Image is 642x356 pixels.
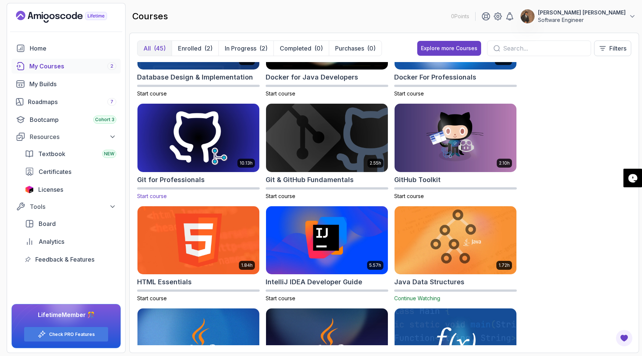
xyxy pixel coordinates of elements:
[12,130,121,143] button: Resources
[110,99,113,105] span: 7
[35,255,94,264] span: Feedback & Features
[329,41,382,56] button: Purchases(0)
[16,11,124,23] a: Landing page
[12,41,121,56] a: home
[12,59,121,74] a: courses
[137,72,253,82] h2: Database Design & Implementation
[204,44,213,53] div: (2)
[394,72,476,82] h2: Docker For Professionals
[499,160,510,166] p: 2.10h
[503,44,585,53] input: Search...
[335,44,364,53] p: Purchases
[20,164,121,179] a: certificates
[20,234,121,249] a: analytics
[104,151,114,157] span: NEW
[110,63,113,69] span: 2
[30,202,116,211] div: Tools
[20,252,121,267] a: feedback
[132,10,168,22] h2: courses
[143,44,151,53] p: All
[394,175,441,185] h2: GitHub Toolkit
[421,45,477,52] div: Explore more Courses
[521,9,535,23] img: user profile image
[137,90,167,97] span: Start course
[395,104,516,172] img: GitHub Toolkit card
[394,295,440,301] span: Continue Watching
[314,44,323,53] div: (0)
[12,94,121,109] a: roadmaps
[30,115,116,124] div: Bootcamp
[499,262,510,268] p: 1.72h
[225,44,256,53] p: In Progress
[39,219,56,228] span: Board
[259,44,267,53] div: (2)
[369,262,381,268] p: 5.57h
[394,277,464,287] h2: Java Data Structures
[615,329,633,347] button: Open Feedback Button
[266,90,295,97] span: Start course
[28,97,116,106] div: Roadmaps
[39,167,71,176] span: Certificates
[137,295,167,301] span: Start course
[395,206,516,275] img: Java Data Structures card
[137,175,205,185] h2: Git for Professionals
[394,90,424,97] span: Start course
[266,206,388,275] img: IntelliJ IDEA Developer Guide card
[25,186,34,193] img: jetbrains icon
[266,193,295,199] span: Start course
[12,112,121,127] a: bootcamp
[137,277,192,287] h2: HTML Essentials
[609,44,626,53] p: Filters
[38,149,65,158] span: Textbook
[280,44,311,53] p: Completed
[370,160,381,166] p: 2.55h
[538,9,626,16] p: [PERSON_NAME] [PERSON_NAME]
[451,13,469,20] p: 0 Points
[266,295,295,301] span: Start course
[30,132,116,141] div: Resources
[172,41,218,56] button: Enrolled(2)
[594,41,631,56] button: Filters
[95,117,114,123] span: Cohort 3
[266,175,354,185] h2: Git & GitHub Fundamentals
[178,44,201,53] p: Enrolled
[137,41,172,56] button: All(45)
[273,41,329,56] button: Completed(0)
[20,182,121,197] a: licenses
[12,200,121,213] button: Tools
[367,44,376,53] div: (0)
[39,237,64,246] span: Analytics
[20,216,121,231] a: board
[266,72,358,82] h2: Docker for Java Developers
[417,41,481,56] button: Explore more Courses
[137,206,259,275] img: HTML Essentials card
[134,102,262,174] img: Git for Professionals card
[240,160,253,166] p: 10.13h
[241,262,253,268] p: 1.84h
[538,16,626,24] p: Software Engineer
[520,9,636,24] button: user profile image[PERSON_NAME] [PERSON_NAME]Software Engineer
[394,206,517,302] a: Java Data Structures card1.72hJava Data StructuresContinue Watching
[24,327,108,342] button: Check PRO Features
[266,104,388,172] img: Git & GitHub Fundamentals card
[394,193,424,199] span: Start course
[30,44,116,53] div: Home
[29,80,116,88] div: My Builds
[20,146,121,161] a: textbook
[12,77,121,91] a: builds
[137,193,167,199] span: Start course
[266,277,362,287] h2: IntelliJ IDEA Developer Guide
[218,41,273,56] button: In Progress(2)
[49,331,95,337] a: Check PRO Features
[154,44,166,53] div: (45)
[29,62,116,71] div: My Courses
[38,185,63,194] span: Licenses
